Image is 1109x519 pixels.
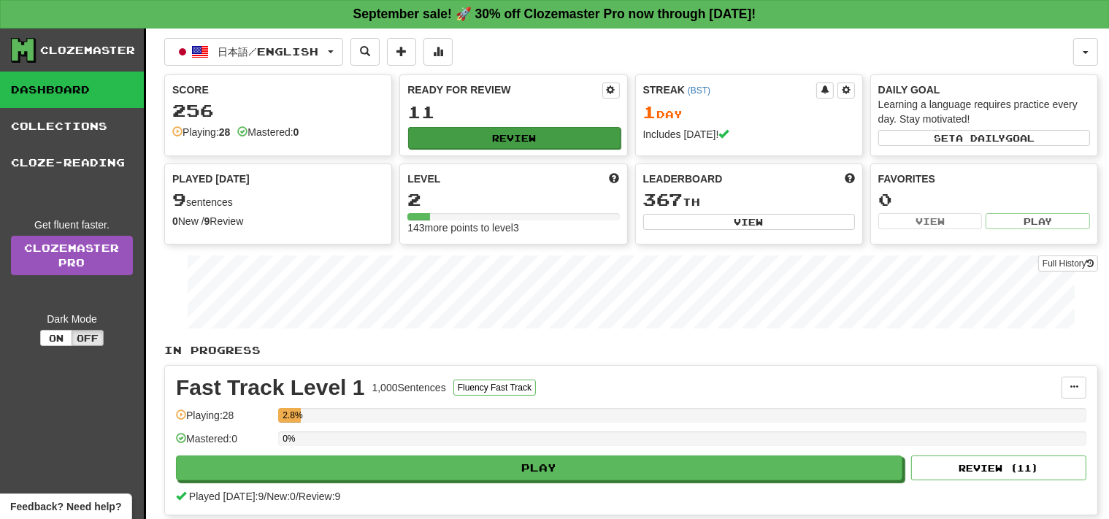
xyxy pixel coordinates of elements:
[688,85,710,96] a: (BST)
[911,455,1086,480] button: Review (11)
[11,312,133,326] div: Dark Mode
[219,126,231,138] strong: 28
[293,126,299,138] strong: 0
[296,491,299,502] span: /
[283,408,301,423] div: 2.8%
[164,343,1098,358] p: In Progress
[172,82,384,97] div: Score
[176,408,271,432] div: Playing: 28
[610,172,620,186] span: Score more points to level up
[40,330,72,346] button: On
[1038,255,1098,272] button: Full History
[956,133,1005,143] span: a daily
[643,214,855,230] button: View
[172,101,384,120] div: 256
[204,215,210,227] strong: 9
[423,38,453,66] button: More stats
[72,330,104,346] button: Off
[878,172,1090,186] div: Favorites
[878,191,1090,209] div: 0
[353,7,756,21] strong: September sale! 🚀 30% off Clozemaster Pro now through [DATE]!
[407,103,619,121] div: 11
[176,455,902,480] button: Play
[40,43,135,58] div: Clozemaster
[387,38,416,66] button: Add sentence to collection
[11,236,133,275] a: ClozemasterPro
[407,191,619,209] div: 2
[643,127,855,142] div: Includes [DATE]!
[172,214,384,228] div: New / Review
[407,82,602,97] div: Ready for Review
[172,172,250,186] span: Played [DATE]
[176,377,365,399] div: Fast Track Level 1
[172,215,178,227] strong: 0
[176,431,271,455] div: Mastered: 0
[299,491,341,502] span: Review: 9
[643,189,683,209] span: 367
[172,191,384,209] div: sentences
[408,127,620,149] button: Review
[164,38,343,66] button: 日本語/English
[878,213,983,229] button: View
[407,220,619,235] div: 143 more points to level 3
[643,103,855,122] div: Day
[350,38,380,66] button: Search sentences
[264,491,266,502] span: /
[372,380,446,395] div: 1,000 Sentences
[266,491,296,502] span: New: 0
[218,45,319,58] span: 日本語 / English
[845,172,855,186] span: This week in points, UTC
[237,125,299,139] div: Mastered:
[453,380,536,396] button: Fluency Fast Track
[643,172,723,186] span: Leaderboard
[878,82,1090,97] div: Daily Goal
[11,218,133,232] div: Get fluent faster.
[878,97,1090,126] div: Learning a language requires practice every day. Stay motivated!
[172,189,186,209] span: 9
[189,491,264,502] span: Played [DATE]: 9
[643,82,816,97] div: Streak
[10,499,121,514] span: Open feedback widget
[986,213,1090,229] button: Play
[643,191,855,209] div: th
[643,101,657,122] span: 1
[407,172,440,186] span: Level
[172,125,230,139] div: Playing:
[878,130,1090,146] button: Seta dailygoal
